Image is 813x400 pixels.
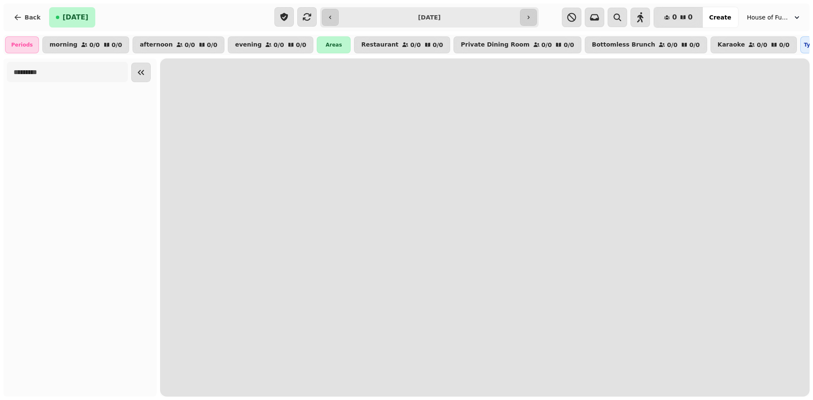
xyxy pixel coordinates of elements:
p: morning [50,41,77,48]
p: 0 / 0 [207,42,218,48]
p: 0 / 0 [296,42,307,48]
button: Private Dining Room0/00/0 [454,36,581,53]
span: House of Fu Manchester [747,13,789,22]
span: Create [709,14,731,20]
button: Back [7,7,47,28]
p: 0 / 0 [542,42,552,48]
button: Collapse sidebar [131,63,151,82]
p: Restaurant [361,41,398,48]
p: 0 / 0 [112,42,122,48]
p: 0 / 0 [433,42,443,48]
span: 0 [688,14,693,21]
p: Private Dining Room [461,41,529,48]
span: 0 [672,14,677,21]
button: Create [702,7,738,28]
button: morning0/00/0 [42,36,129,53]
p: afternoon [140,41,173,48]
button: Restaurant0/00/0 [354,36,450,53]
span: Back [25,14,41,20]
p: 0 / 0 [89,42,100,48]
p: 0 / 0 [185,42,195,48]
button: evening0/00/0 [228,36,313,53]
p: 0 / 0 [689,42,700,48]
button: Karaoke0/00/0 [711,36,797,53]
button: House of Fu Manchester [742,10,806,25]
p: 0 / 0 [757,42,767,48]
button: Bottomless Brunch0/00/0 [585,36,707,53]
p: evening [235,41,262,48]
p: Karaoke [718,41,745,48]
p: Bottomless Brunch [592,41,655,48]
p: 0 / 0 [410,42,421,48]
button: 00 [654,7,702,28]
p: 0 / 0 [779,42,790,48]
button: afternoon0/00/0 [133,36,224,53]
p: 0 / 0 [564,42,574,48]
div: Areas [317,36,351,53]
p: 0 / 0 [667,42,677,48]
div: Periods [5,36,39,53]
span: [DATE] [63,14,88,21]
button: [DATE] [49,7,95,28]
p: 0 / 0 [274,42,284,48]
